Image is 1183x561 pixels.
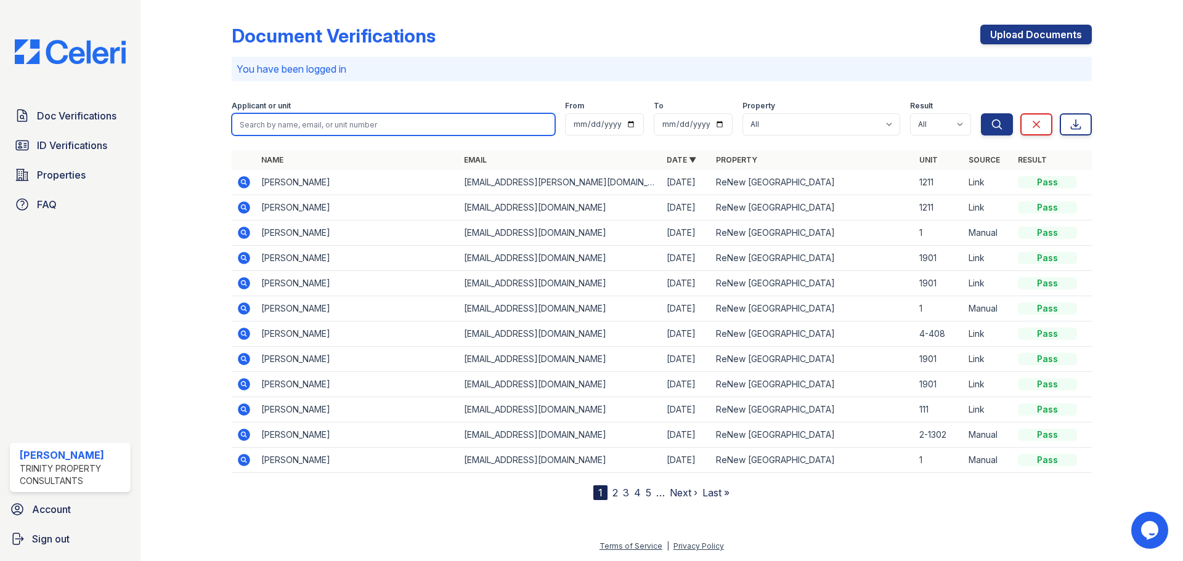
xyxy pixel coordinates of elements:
[662,220,711,246] td: [DATE]
[662,271,711,296] td: [DATE]
[1018,429,1077,441] div: Pass
[459,448,662,473] td: [EMAIL_ADDRESS][DOMAIN_NAME]
[662,170,711,195] td: [DATE]
[914,448,964,473] td: 1
[711,220,914,246] td: ReNew [GEOGRAPHIC_DATA]
[711,448,914,473] td: ReNew [GEOGRAPHIC_DATA]
[914,372,964,397] td: 1901
[662,372,711,397] td: [DATE]
[459,170,662,195] td: [EMAIL_ADDRESS][PERSON_NAME][DOMAIN_NAME]
[742,101,775,111] label: Property
[711,372,914,397] td: ReNew [GEOGRAPHIC_DATA]
[623,486,629,499] a: 3
[964,170,1013,195] td: Link
[673,541,724,551] a: Privacy Policy
[1018,454,1077,466] div: Pass
[459,271,662,296] td: [EMAIL_ADDRESS][DOMAIN_NAME]
[256,372,459,397] td: [PERSON_NAME]
[20,462,126,487] div: Trinity Property Consultants
[565,101,584,111] label: From
[237,62,1087,76] p: You have been logged in
[232,113,555,135] input: Search by name, email, or unit number
[20,448,126,462] div: [PERSON_NAME]
[459,372,662,397] td: [EMAIL_ADDRESS][DOMAIN_NAME]
[10,163,131,187] a: Properties
[459,296,662,321] td: [EMAIL_ADDRESS][DOMAIN_NAME]
[964,296,1013,321] td: Manual
[1018,328,1077,340] div: Pass
[459,195,662,220] td: [EMAIL_ADDRESS][DOMAIN_NAME]
[914,422,964,448] td: 2-1302
[662,422,711,448] td: [DATE]
[256,397,459,422] td: [PERSON_NAME]
[10,192,131,217] a: FAQ
[964,321,1013,347] td: Link
[662,246,711,271] td: [DATE]
[964,271,1013,296] td: Link
[711,422,914,448] td: ReNew [GEOGRAPHIC_DATA]
[1018,201,1077,214] div: Pass
[10,103,131,128] a: Doc Verifications
[1018,176,1077,188] div: Pass
[10,133,131,158] a: ID Verifications
[256,347,459,372] td: [PERSON_NAME]
[914,296,964,321] td: 1
[459,397,662,422] td: [EMAIL_ADDRESS][DOMAIN_NAME]
[662,195,711,220] td: [DATE]
[964,347,1013,372] td: Link
[593,485,608,500] div: 1
[1018,155,1047,164] a: Result
[256,296,459,321] td: [PERSON_NAME]
[914,220,964,246] td: 1
[5,527,136,551] a: Sign out
[1131,512,1171,549] iframe: chat widget
[914,347,964,372] td: 1901
[964,422,1013,448] td: Manual
[711,347,914,372] td: ReNew [GEOGRAPHIC_DATA]
[646,486,651,499] a: 5
[232,25,436,47] div: Document Verifications
[459,347,662,372] td: [EMAIL_ADDRESS][DOMAIN_NAME]
[634,486,641,499] a: 4
[256,422,459,448] td: [PERSON_NAME]
[612,486,618,499] a: 2
[914,271,964,296] td: 1901
[914,321,964,347] td: 4-408
[256,321,459,347] td: [PERSON_NAME]
[914,195,964,220] td: 1211
[711,321,914,347] td: ReNew [GEOGRAPHIC_DATA]
[702,486,730,499] a: Last »
[667,155,696,164] a: Date ▼
[5,497,136,522] a: Account
[914,397,964,422] td: 111
[37,138,107,153] span: ID Verifications
[37,197,57,212] span: FAQ
[716,155,757,164] a: Property
[711,246,914,271] td: ReNew [GEOGRAPHIC_DATA]
[969,155,1000,164] a: Source
[1018,378,1077,390] div: Pass
[964,448,1013,473] td: Manual
[914,246,964,271] td: 1901
[711,397,914,422] td: ReNew [GEOGRAPHIC_DATA]
[459,321,662,347] td: [EMAIL_ADDRESS][DOMAIN_NAME]
[256,170,459,195] td: [PERSON_NAME]
[459,246,662,271] td: [EMAIL_ADDRESS][DOMAIN_NAME]
[5,39,136,64] img: CE_Logo_Blue-a8612792a0a2168367f1c8372b55b34899dd931a85d93a1a3d3e32e68fde9ad4.png
[256,246,459,271] td: [PERSON_NAME]
[261,155,283,164] a: Name
[662,397,711,422] td: [DATE]
[670,486,697,499] a: Next ›
[256,448,459,473] td: [PERSON_NAME]
[1018,353,1077,365] div: Pass
[1018,227,1077,239] div: Pass
[256,271,459,296] td: [PERSON_NAME]
[1018,252,1077,264] div: Pass
[980,25,1092,44] a: Upload Documents
[662,448,711,473] td: [DATE]
[656,485,665,500] span: …
[964,372,1013,397] td: Link
[914,170,964,195] td: 1211
[464,155,487,164] a: Email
